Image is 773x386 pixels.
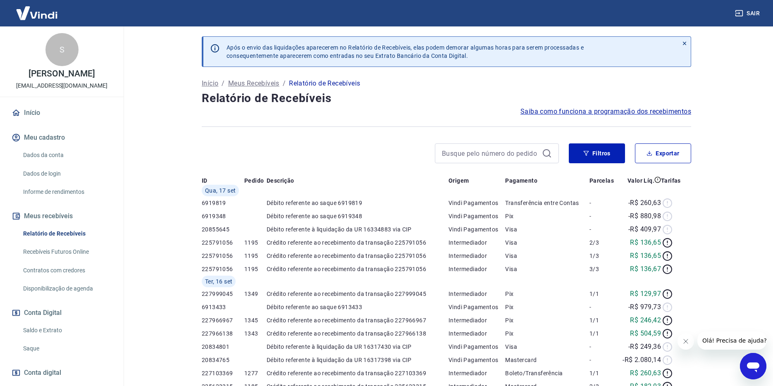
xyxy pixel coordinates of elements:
p: Origem [449,176,469,185]
p: Pix [505,290,589,298]
p: R$ 136,67 [630,264,661,274]
p: / [283,79,286,88]
p: Intermediador [449,252,505,260]
p: ID [202,176,208,185]
a: Início [202,79,218,88]
p: - [589,199,617,207]
p: Pix [505,303,589,311]
iframe: Close message [678,333,694,350]
p: Transferência entre Contas [505,199,589,207]
a: Disponibilização de agenda [20,280,114,297]
h4: Relatório de Recebíveis [202,90,691,107]
p: Crédito referente ao recebimento da transação 227999045 [267,290,449,298]
p: Crédito referente ao recebimento da transação 227966967 [267,316,449,324]
p: Visa [505,343,589,351]
p: - [589,225,617,234]
p: 1345 [244,316,267,324]
p: Intermediador [449,290,505,298]
p: Vindi Pagamentos [449,303,505,311]
a: Contratos com credores [20,262,114,279]
p: 3/3 [589,265,617,273]
p: Pix [505,212,589,220]
iframe: Button to launch messaging window [740,353,766,379]
p: 227103369 [202,369,244,377]
p: -R$ 979,73 [628,302,661,312]
p: 1195 [244,265,267,273]
a: Informe de rendimentos [20,183,114,200]
button: Sair [733,6,763,21]
p: R$ 246,42 [630,315,661,325]
a: Início [10,104,114,122]
span: Ter, 16 set [205,277,232,286]
p: 1349 [244,290,267,298]
p: 1/1 [589,316,617,324]
img: Vindi [10,0,64,26]
p: - [589,212,617,220]
p: Débito referente ao saque 6919348 [267,212,449,220]
button: Meus recebíveis [10,207,114,225]
button: Filtros [569,143,625,163]
input: Busque pelo número do pedido [442,147,539,160]
iframe: Message from company [697,331,766,350]
a: Saiba como funciona a programação dos recebimentos [520,107,691,117]
p: Meus Recebíveis [228,79,279,88]
a: Saque [20,340,114,357]
p: R$ 260,63 [630,368,661,378]
p: Intermediador [449,238,505,247]
p: Pagamento [505,176,537,185]
a: Saldo e Extrato [20,322,114,339]
p: Parcelas [589,176,614,185]
p: Mastercard [505,356,589,364]
p: 1/1 [589,290,617,298]
p: 20834765 [202,356,244,364]
p: 227999045 [202,290,244,298]
p: Intermediador [449,316,505,324]
p: 1343 [244,329,267,338]
p: Débito referente à liquidação da UR 16334883 via CIP [267,225,449,234]
p: Visa [505,252,589,260]
p: -R$ 2.080,14 [623,355,661,365]
p: R$ 504,59 [630,329,661,338]
p: -R$ 249,36 [628,342,661,352]
p: R$ 136,65 [630,251,661,261]
p: 1/1 [589,329,617,338]
p: -R$ 260,63 [628,198,661,208]
p: -R$ 880,98 [628,211,661,221]
p: Visa [505,265,589,273]
p: [EMAIL_ADDRESS][DOMAIN_NAME] [16,81,107,90]
a: Dados de login [20,165,114,182]
p: 20855645 [202,225,244,234]
p: [PERSON_NAME] [29,69,95,78]
span: Conta digital [24,367,61,379]
p: 1195 [244,238,267,247]
p: 225791056 [202,238,244,247]
p: R$ 129,97 [630,289,661,299]
p: Crédito referente ao recebimento da transação 225791056 [267,238,449,247]
p: 227966967 [202,316,244,324]
p: - [589,356,617,364]
p: Débito referente ao saque 6913433 [267,303,449,311]
p: Débito referente à liquidação da UR 16317430 via CIP [267,343,449,351]
p: 1195 [244,252,267,260]
p: 227966138 [202,329,244,338]
span: Olá! Precisa de ajuda? [5,6,69,12]
p: 6913433 [202,303,244,311]
p: Vindi Pagamentos [449,356,505,364]
p: / [222,79,224,88]
p: 1/3 [589,252,617,260]
p: Pedido [244,176,264,185]
div: S [45,33,79,66]
p: 225791056 [202,265,244,273]
p: 1/1 [589,369,617,377]
p: 6919348 [202,212,244,220]
p: Intermediador [449,329,505,338]
p: Tarifas [661,176,681,185]
a: Recebíveis Futuros Online [20,243,114,260]
p: Pix [505,316,589,324]
p: 20834801 [202,343,244,351]
p: Débito referente à liquidação da UR 16317398 via CIP [267,356,449,364]
p: Vindi Pagamentos [449,343,505,351]
p: Descrição [267,176,294,185]
p: Vindi Pagamentos [449,212,505,220]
